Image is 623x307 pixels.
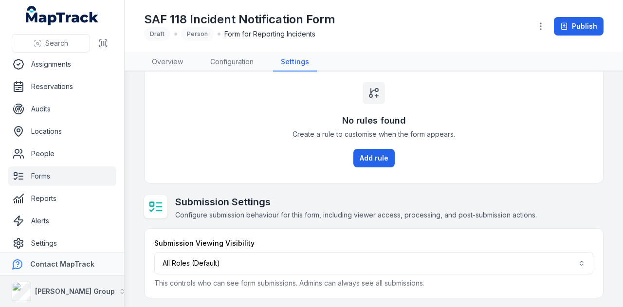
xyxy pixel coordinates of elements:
[35,287,115,295] strong: [PERSON_NAME] Group
[8,189,116,208] a: Reports
[8,234,116,253] a: Settings
[30,260,94,268] strong: Contact MapTrack
[154,252,593,274] button: All Roles (Default)
[8,144,116,163] a: People
[8,77,116,96] a: Reservations
[273,53,317,72] a: Settings
[8,166,116,186] a: Forms
[45,38,68,48] span: Search
[26,6,99,25] a: MapTrack
[144,27,170,41] div: Draft
[8,54,116,74] a: Assignments
[8,122,116,141] a: Locations
[8,99,116,119] a: Audits
[12,34,90,53] button: Search
[8,211,116,231] a: Alerts
[293,129,455,139] span: Create a rule to customise when the form appears.
[181,27,214,41] div: Person
[144,12,335,27] h1: SAF 118 Incident Notification Form
[353,149,395,167] button: Add rule
[342,114,406,127] h3: No rules found
[202,53,261,72] a: Configuration
[144,53,191,72] a: Overview
[154,278,593,288] p: This controls who can see form submissions. Admins can always see all submissions.
[154,238,255,248] label: Submission Viewing Visibility
[554,17,604,36] button: Publish
[224,29,315,39] span: Form for Reporting Incidents
[175,211,537,219] span: Configure submission behaviour for this form, including viewer access, processing, and post-submi...
[175,195,537,209] h2: Submission Settings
